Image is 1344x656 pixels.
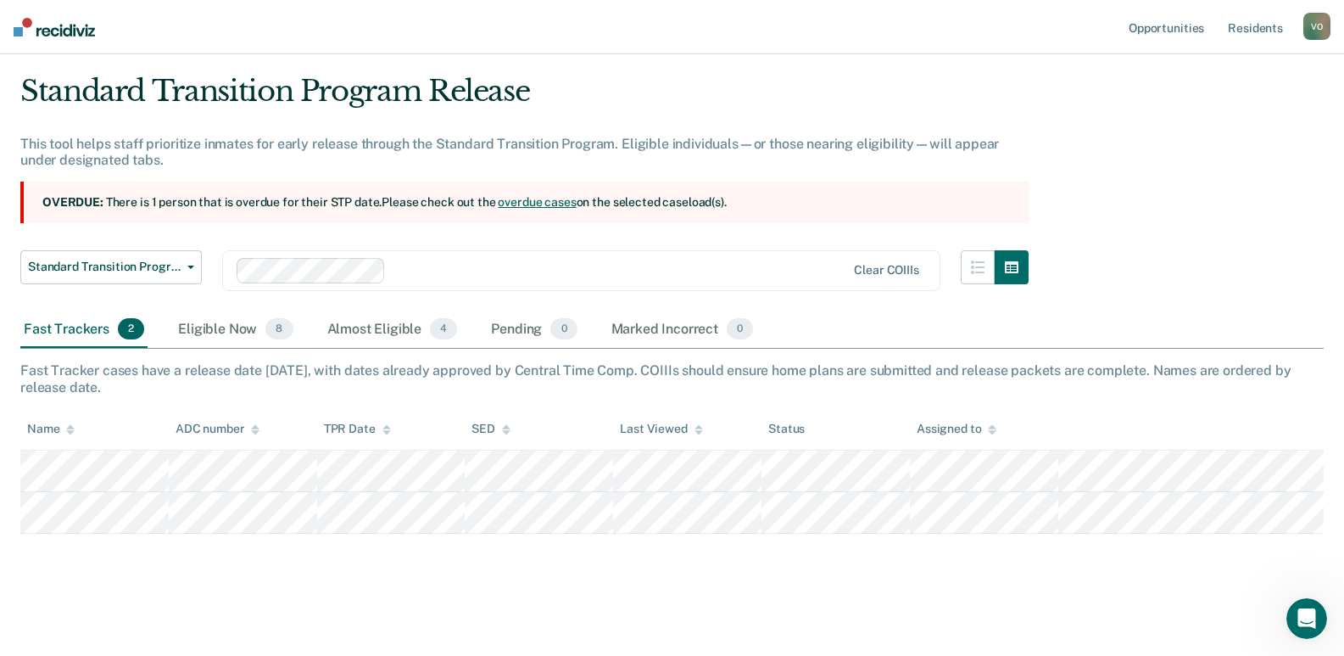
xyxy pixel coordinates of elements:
[20,74,1029,122] div: Standard Transition Program Release
[498,195,576,209] a: overdue cases
[324,422,391,436] div: TPR Date
[620,422,702,436] div: Last Viewed
[324,311,461,349] div: Almost Eligible4
[118,318,144,340] span: 2
[20,311,148,349] div: Fast Trackers2
[27,422,75,436] div: Name
[175,311,296,349] div: Eligible Now8
[42,195,103,209] strong: Overdue:
[1303,13,1330,40] div: V O
[265,318,293,340] span: 8
[176,422,260,436] div: ADC number
[917,422,996,436] div: Assigned to
[727,318,753,340] span: 0
[1303,13,1330,40] button: VO
[550,318,577,340] span: 0
[20,362,1324,395] div: Fast Tracker cases have a release date [DATE], with dates already approved by Central Time Comp. ...
[28,260,181,274] span: Standard Transition Program Release
[854,263,918,278] div: Clear COIIIs
[608,311,757,349] div: Marked Incorrect0
[20,250,202,284] button: Standard Transition Program Release
[488,311,580,349] div: Pending0
[768,422,805,436] div: Status
[14,18,95,36] img: Recidiviz
[1286,598,1327,639] iframe: Intercom live chat
[430,318,457,340] span: 4
[20,136,1029,168] div: This tool helps staff prioritize inmates for early release through the Standard Transition Progra...
[20,182,1029,223] section: There is 1 person that is overdue for their STP date. Please check out the on the selected caselo...
[471,422,510,436] div: SED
